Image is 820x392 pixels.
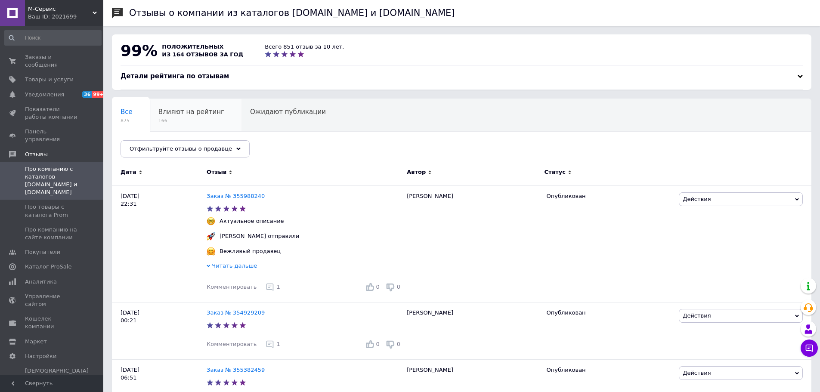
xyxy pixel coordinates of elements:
[25,203,80,219] span: Про товары с каталога Prom
[28,13,103,21] div: Ваш ID: 2021699
[92,91,106,98] span: 99+
[402,302,542,359] div: [PERSON_NAME]
[4,30,102,46] input: Поиск
[130,145,232,152] span: Отфильтруйте отзывы о продавце
[82,91,92,98] span: 36
[121,42,158,59] span: 99%
[112,132,231,164] div: Опубликованы без комментария
[25,352,56,360] span: Настройки
[207,193,265,199] a: Заказ № 355988240
[683,370,711,376] span: Действия
[121,168,136,176] span: Дата
[25,248,60,256] span: Покупатели
[25,105,80,121] span: Показатели работы компании
[25,367,89,391] span: [DEMOGRAPHIC_DATA] и счета
[25,315,80,330] span: Кошелек компании
[121,117,133,124] span: 875
[250,108,326,116] span: Ожидают публикации
[207,232,215,241] img: :rocket:
[25,226,80,241] span: Про компанию на сайте компании
[25,53,80,69] span: Заказы и сообщения
[162,51,243,58] span: из 164 отзывов за год
[217,217,286,225] div: Актуальное описание
[546,309,672,317] div: Опубликован
[207,341,257,347] span: Комментировать
[207,284,257,290] span: Комментировать
[683,312,711,319] span: Действия
[546,192,672,200] div: Опубликован
[25,91,64,99] span: Уведомления
[397,284,400,290] span: 0
[266,283,280,291] div: 1
[207,309,265,316] a: Заказ № 354929209
[129,8,455,18] h1: Отзывы о компании из каталогов [DOMAIN_NAME] и [DOMAIN_NAME]
[801,340,818,357] button: Чат с покупателем
[276,284,280,290] span: 1
[207,283,257,291] div: Комментировать
[544,168,566,176] span: Статус
[207,367,265,373] a: Заказ № 355382459
[207,262,402,272] div: Читать дальше
[112,302,207,359] div: [DATE] 00:21
[207,217,215,225] img: :nerd_face:
[546,366,672,374] div: Опубликован
[397,341,400,347] span: 0
[121,108,133,116] span: Все
[25,151,48,158] span: Отзывы
[217,247,283,255] div: Вежливый продавец
[162,43,223,50] span: положительных
[207,247,215,256] img: :hugging_face:
[25,278,57,286] span: Аналитика
[25,263,71,271] span: Каталог ProSale
[112,185,207,302] div: [DATE] 22:31
[158,117,224,124] span: 166
[28,5,93,13] span: М-Сервис
[121,72,229,80] span: Детали рейтинга по отзывам
[25,165,80,197] span: Про компанию с каталогов [DOMAIN_NAME] и [DOMAIN_NAME]
[276,341,280,347] span: 1
[407,168,426,176] span: Автор
[376,341,380,347] span: 0
[207,168,226,176] span: Отзыв
[266,340,280,349] div: 1
[217,232,301,240] div: [PERSON_NAME] отправили
[212,262,257,269] span: Читать дальше
[402,185,542,302] div: [PERSON_NAME]
[121,141,214,148] span: Опубликованы без комме...
[683,196,711,202] span: Действия
[158,108,224,116] span: Влияют на рейтинг
[25,293,80,308] span: Управление сайтом
[207,340,257,348] div: Комментировать
[25,76,74,83] span: Товары и услуги
[25,338,47,346] span: Маркет
[25,128,80,143] span: Панель управления
[121,72,803,81] div: Детали рейтинга по отзывам
[265,43,344,51] div: Всего 851 отзыв за 10 лет.
[376,284,380,290] span: 0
